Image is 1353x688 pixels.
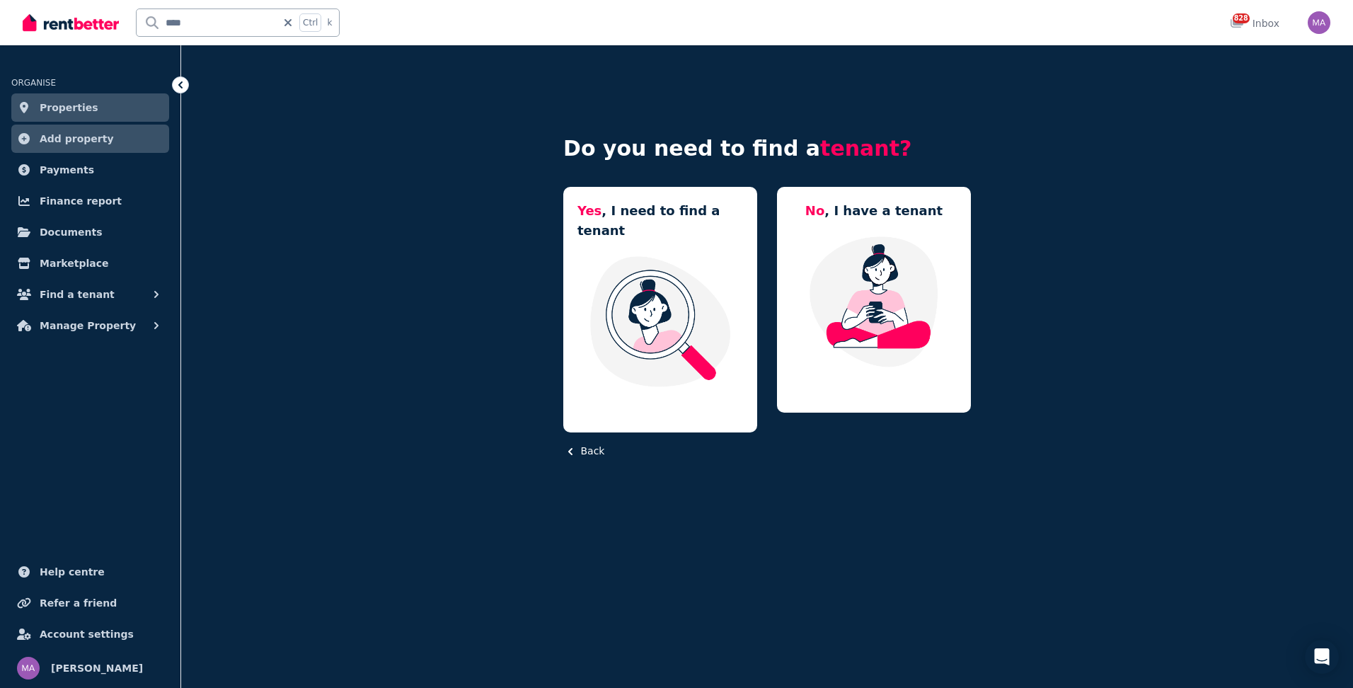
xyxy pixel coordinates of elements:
span: ORGANISE [11,78,56,88]
img: Marc Angelone [1308,11,1330,34]
img: Manage my property [791,235,957,368]
span: [PERSON_NAME] [51,660,143,677]
span: Marketplace [40,255,108,272]
span: Manage Property [40,317,136,334]
span: Properties [40,99,98,116]
h5: , I have a tenant [805,201,943,221]
a: Payments [11,156,169,184]
div: Inbox [1230,16,1279,30]
span: Payments [40,161,94,178]
span: Help centre [40,563,105,580]
button: Manage Property [11,311,169,340]
a: Add property [11,125,169,153]
span: k [327,17,332,28]
span: Documents [40,224,103,241]
span: Finance report [40,193,122,210]
a: Help centre [11,558,169,586]
span: Find a tenant [40,286,115,303]
span: Ctrl [299,13,321,32]
h5: , I need to find a tenant [577,201,743,241]
span: Yes [577,203,601,218]
span: Add property [40,130,114,147]
span: No [805,203,824,218]
a: Finance report [11,187,169,215]
a: Marketplace [11,249,169,277]
span: Account settings [40,626,134,643]
button: Back [563,444,604,459]
span: 828 [1233,13,1250,23]
span: tenant? [820,136,911,161]
div: Open Intercom Messenger [1305,640,1339,674]
span: Refer a friend [40,595,117,612]
button: Find a tenant [11,280,169,309]
a: Account settings [11,620,169,648]
a: Properties [11,93,169,122]
img: I need a tenant [577,255,743,388]
a: Documents [11,218,169,246]
img: RentBetter [23,12,119,33]
h4: Do you need to find a [563,136,971,161]
img: Marc Angelone [17,657,40,680]
a: Refer a friend [11,589,169,617]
